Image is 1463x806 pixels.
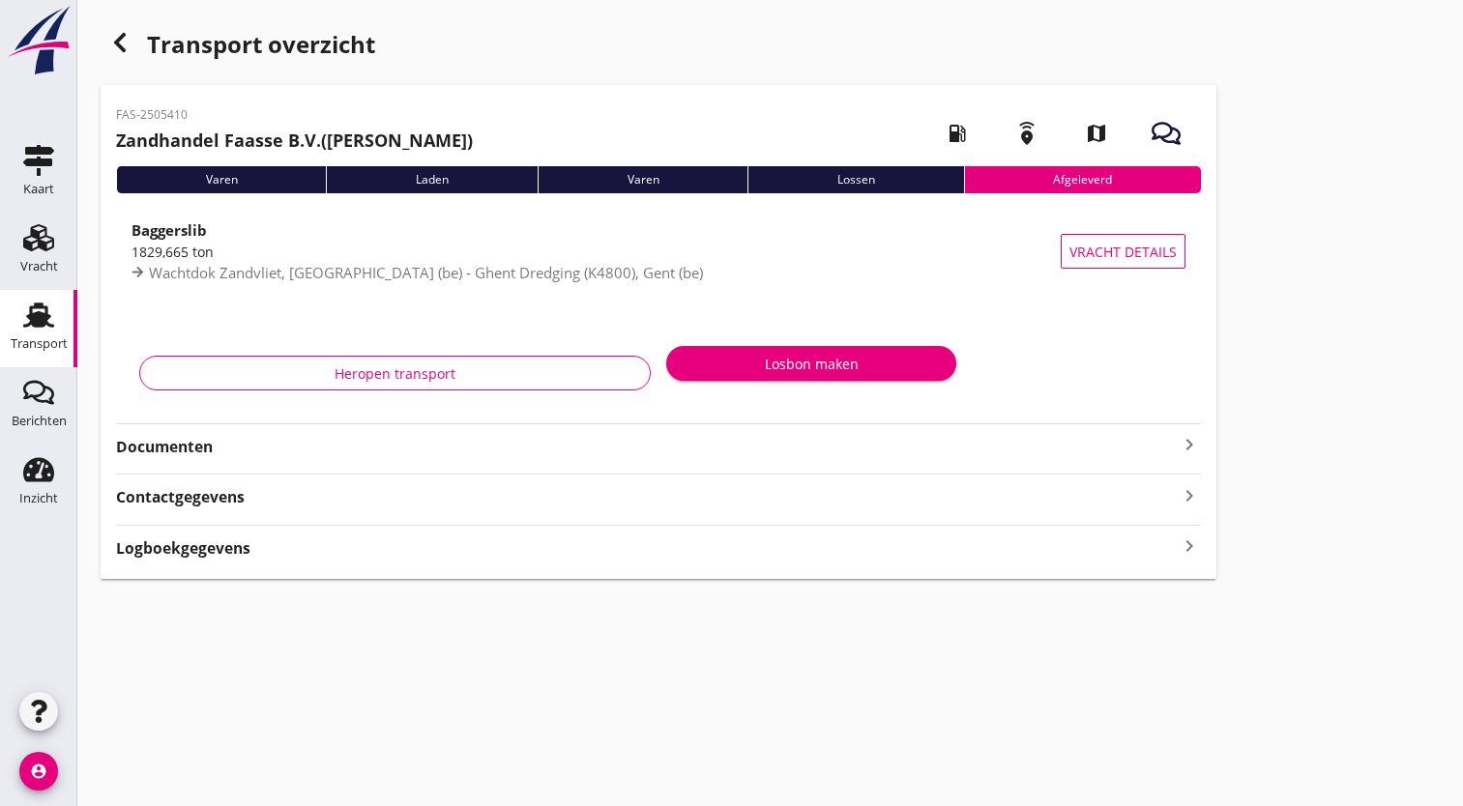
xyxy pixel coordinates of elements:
[116,129,321,152] strong: Zandhandel Faasse B.V.
[139,356,651,390] button: Heropen transport
[747,166,963,193] div: Lossen
[116,436,1178,458] strong: Documenten
[538,166,747,193] div: Varen
[132,242,1061,262] div: 1829,665 ton
[1069,242,1177,262] span: Vracht details
[149,263,703,282] span: Wachtdok Zandvliet, [GEOGRAPHIC_DATA] (be) - Ghent Dredging (K4800), Gent (be)
[1178,433,1201,456] i: keyboard_arrow_right
[23,183,54,195] div: Kaart
[326,166,537,193] div: Laden
[682,354,941,374] div: Losbon maken
[11,337,68,350] div: Transport
[964,166,1201,193] div: Afgeleverd
[19,492,58,504] div: Inzicht
[116,166,326,193] div: Varen
[116,128,473,154] h2: ([PERSON_NAME])
[20,260,58,273] div: Vracht
[116,486,245,508] strong: Contactgegevens
[1061,234,1185,269] button: Vracht details
[1178,533,1201,560] i: keyboard_arrow_right
[4,5,73,76] img: logo-small.a267ee39.svg
[930,106,984,160] i: local_gas_station
[12,415,67,427] div: Berichten
[101,23,1216,70] div: Transport overzicht
[116,209,1201,294] a: Baggerslib1829,665 tonWachtdok Zandvliet, [GEOGRAPHIC_DATA] (be) - Ghent Dredging (K4800), Gent (...
[116,106,473,124] p: FAS-2505410
[19,752,58,791] i: account_circle
[666,346,956,381] button: Losbon maken
[1178,482,1201,508] i: keyboard_arrow_right
[132,220,207,240] strong: Baggerslib
[116,537,250,560] strong: Logboekgegevens
[1000,106,1054,160] i: emergency_share
[1069,106,1124,160] i: map
[156,363,634,384] div: Heropen transport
